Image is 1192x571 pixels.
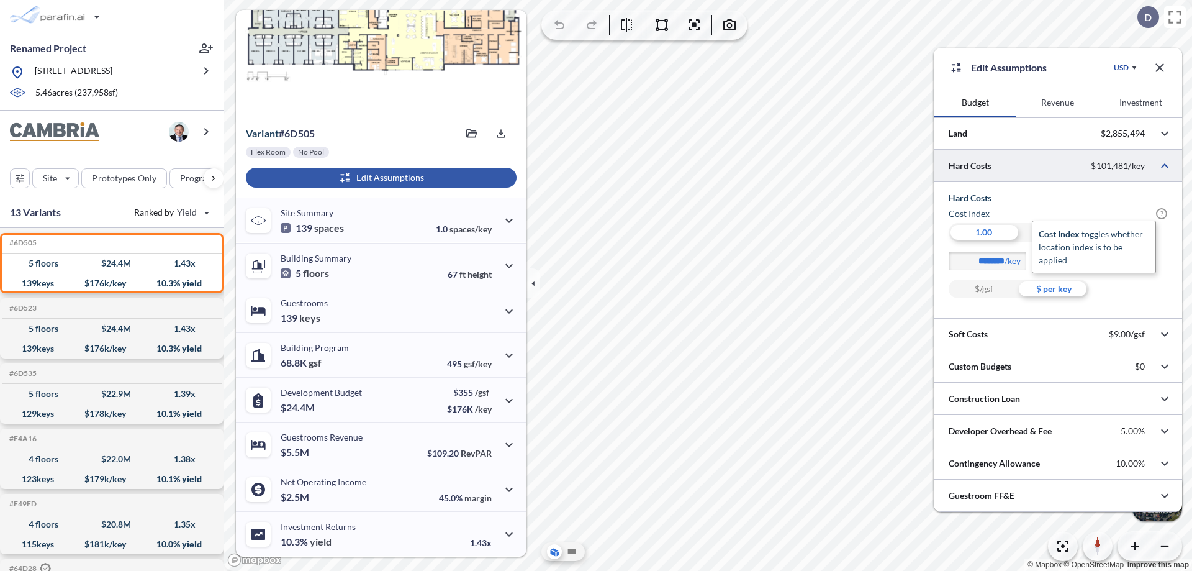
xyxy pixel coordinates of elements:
span: yield [310,536,332,548]
p: $9.00/gsf [1109,329,1145,340]
p: 5.46 acres ( 237,958 sf) [35,86,118,100]
p: Guestroom FF&E [949,490,1014,502]
p: $24.4M [281,401,317,414]
p: $2,855,494 [1101,128,1145,139]
p: Developer Overhead & Fee [949,425,1052,437]
button: Program [169,168,237,188]
div: 1.18 [1019,223,1089,242]
span: /key [475,404,492,414]
button: Ranked by Yield [124,203,217,222]
a: Improve this map [1127,560,1189,569]
p: 5.00% [1121,426,1145,437]
h5: Click to copy the code [7,369,37,378]
p: Net Operating Income [281,477,366,487]
h6: Cost index [949,208,990,220]
span: /gsf [475,387,489,398]
p: Prototypes Only [92,172,156,185]
div: USD [1114,63,1129,73]
p: $355 [447,387,492,398]
p: 13 Variants [10,205,61,220]
span: height [467,269,492,280]
p: D [1144,12,1152,23]
button: Revenue [1016,88,1099,117]
img: user logo [169,122,189,142]
span: RevPAR [461,448,492,459]
p: Site Summary [281,208,333,218]
a: Mapbox [1027,560,1062,569]
p: Development Budget [281,387,362,398]
div: $ per key [1019,280,1089,298]
button: Edit Assumptions [246,168,517,188]
p: 139 [281,312,320,324]
div: $/gsf [949,280,1019,298]
p: Investment Returns [281,521,356,532]
a: OpenStreetMap [1063,560,1124,569]
button: Site [32,168,79,188]
h5: Hard Costs [949,192,1167,204]
p: Guestrooms [281,298,328,308]
p: Soft Costs [949,328,988,340]
span: cost index [1039,229,1080,239]
h5: Click to copy the code [7,239,37,247]
p: $176K [447,404,492,414]
p: $2.5M [281,491,311,503]
button: Budget [934,88,1016,117]
p: 1.0 [436,224,492,234]
p: 139 [281,222,344,234]
p: # 6d505 [246,127,315,140]
p: 10.00% [1116,458,1145,469]
p: 495 [447,359,492,369]
span: spaces [314,222,344,234]
p: Land [949,127,967,140]
p: Edit Assumptions [971,60,1047,75]
span: toggles whether location index is to be applied [1039,229,1143,265]
p: 67 [448,269,492,280]
p: No Pool [298,147,324,157]
span: Yield [177,206,197,219]
p: Flex Room [251,147,286,157]
button: Investment [1099,88,1182,117]
p: Contingency Allowance [949,457,1040,470]
h5: Click to copy the code [7,304,37,313]
span: gsf/key [464,359,492,369]
span: spaces/key [449,224,492,234]
p: Building Program [281,342,349,353]
p: [STREET_ADDRESS] [35,65,112,80]
button: Aerial View [547,544,562,559]
p: $109.20 [427,448,492,459]
p: 45.0% [439,493,492,503]
h5: Click to copy the code [7,434,37,443]
p: Program [180,172,215,185]
span: keys [299,312,320,324]
button: Site Plan [564,544,579,559]
p: Building Summary [281,253,351,263]
button: Prototypes Only [81,168,167,188]
p: Custom Budgets [949,360,1011,373]
p: 10.3% [281,536,332,548]
p: 68.8K [281,357,322,369]
span: Variant [246,127,279,139]
span: floors [303,267,329,280]
p: Guestrooms Revenue [281,432,363,442]
p: Site [43,172,57,185]
label: /key [1005,255,1032,267]
span: gsf [309,357,322,369]
p: Renamed Project [10,42,86,55]
p: 1.43x [470,537,492,548]
span: ? [1156,208,1167,219]
span: ft [459,269,466,280]
p: 5 [281,267,329,280]
h5: Click to copy the code [7,500,37,508]
img: BrandImage [10,122,99,142]
p: $5.5M [281,446,311,459]
p: Construction Loan [949,393,1020,405]
span: margin [464,493,492,503]
div: 1.00 [949,223,1019,242]
p: $0 [1135,361,1145,372]
a: Mapbox homepage [227,553,282,567]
